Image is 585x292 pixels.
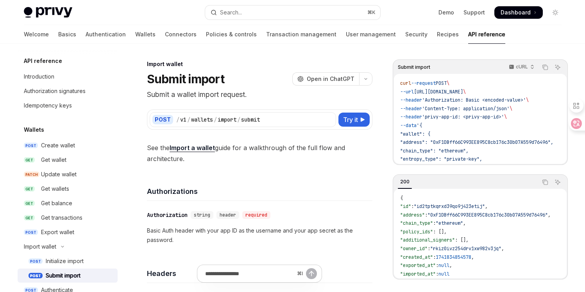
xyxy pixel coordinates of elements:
span: , [485,203,488,210]
span: Dashboard [501,9,531,16]
div: Submit import [46,271,81,280]
span: "rkiz0ivz254drv1xw982v3jq" [430,245,501,252]
div: / [237,116,240,124]
span: See the guide for a walkthrough of the full flow and architecture. [147,142,372,164]
span: "created_at" [400,254,433,260]
a: Dashboard [494,6,543,19]
a: Support [463,9,485,16]
a: Wallets [135,25,156,44]
button: Open in ChatGPT [292,72,359,86]
a: Connectors [165,25,197,44]
div: Idempotency keys [24,101,72,110]
h5: Wallets [24,125,44,134]
a: Policies & controls [206,25,257,44]
div: Search... [220,8,242,17]
span: 'Authorization: Basic <encoded-value>' [422,97,526,103]
div: Introduction [24,72,54,81]
span: "chain_type": "ethereum", [400,148,469,154]
span: POST [24,143,38,149]
div: required [242,211,270,219]
span: ⌘ K [367,9,376,16]
span: GET [24,157,35,163]
a: GETGet transactions [18,211,118,225]
button: Open search [205,5,380,20]
span: "imported_at" [400,271,436,277]
span: Try it [343,115,358,124]
div: Export wallet [41,228,74,237]
a: POSTInitialize import [18,254,118,268]
a: POSTExport wallet [18,225,118,239]
span: '{ [417,122,422,129]
span: : [], [455,237,469,243]
span: : [433,254,436,260]
span: header [220,212,236,218]
a: Demo [438,9,454,16]
span: --data [400,122,417,129]
a: Welcome [24,25,49,44]
div: Initialize import [46,256,84,266]
span: "chain_type" [400,220,433,226]
a: Transaction management [266,25,336,44]
span: GET [24,215,35,221]
span: --header [400,97,422,103]
span: 'privy-app-id: <privy-app-id>' [422,114,504,120]
button: Send message [306,268,317,279]
span: "policy_ids" [400,229,433,235]
span: , [463,220,466,226]
span: : [425,212,428,218]
a: Recipes [437,25,459,44]
span: "address" [400,212,425,218]
a: GETGet balance [18,196,118,210]
a: Idempotency keys [18,99,118,113]
button: Toggle dark mode [549,6,562,19]
a: GETGet wallets [18,182,118,196]
span: --header [400,114,422,120]
div: Import wallet [24,242,56,251]
span: , [501,245,504,252]
span: GET [24,186,35,192]
div: v1 [180,116,186,124]
span: : [436,271,438,277]
div: Get balance [41,199,72,208]
span: POST [436,80,447,86]
span: : [411,203,414,210]
a: POSTCreate wallet [18,138,118,152]
span: POST [24,229,38,235]
h4: Authorizations [147,186,372,197]
a: POSTSubmit import [18,269,118,283]
span: : [436,262,438,269]
div: POST [152,115,173,124]
span: POST [29,258,43,264]
a: API reference [468,25,505,44]
span: \ [463,89,466,95]
span: "wallet": { [400,131,430,137]
div: Get wallet [41,155,66,165]
div: Import wallet [147,60,372,68]
span: POST [29,273,43,279]
div: / [176,116,179,124]
span: \ [447,80,449,86]
button: Copy the contents from the code block [540,177,550,187]
a: User management [346,25,396,44]
span: "ethereum" [436,220,463,226]
span: string [194,212,210,218]
span: --url [400,89,414,95]
span: , [471,254,474,260]
span: "0xF1DBff66C993EE895C8cb176c30b07A559d76496" [428,212,548,218]
div: Update wallet [41,170,77,179]
p: Submit a wallet import request. [147,89,372,100]
span: 'Content-Type: application/json' [422,106,510,112]
button: Toggle Import wallet section [18,240,118,254]
div: Authorization signatures [24,86,86,96]
button: Copy the contents from the code block [540,62,550,72]
h1: Submit import [147,72,224,86]
div: import [218,116,236,124]
a: Basics [58,25,76,44]
span: "exported_at" [400,262,436,269]
span: null [438,271,449,277]
span: "additional_signers" [400,237,455,243]
img: light logo [24,7,72,18]
div: Create wallet [41,141,75,150]
a: Authorization signatures [18,84,118,98]
span: "address": "0xF1DBff66C993EE895C8cb176c30b07A559d76496", [400,139,553,145]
